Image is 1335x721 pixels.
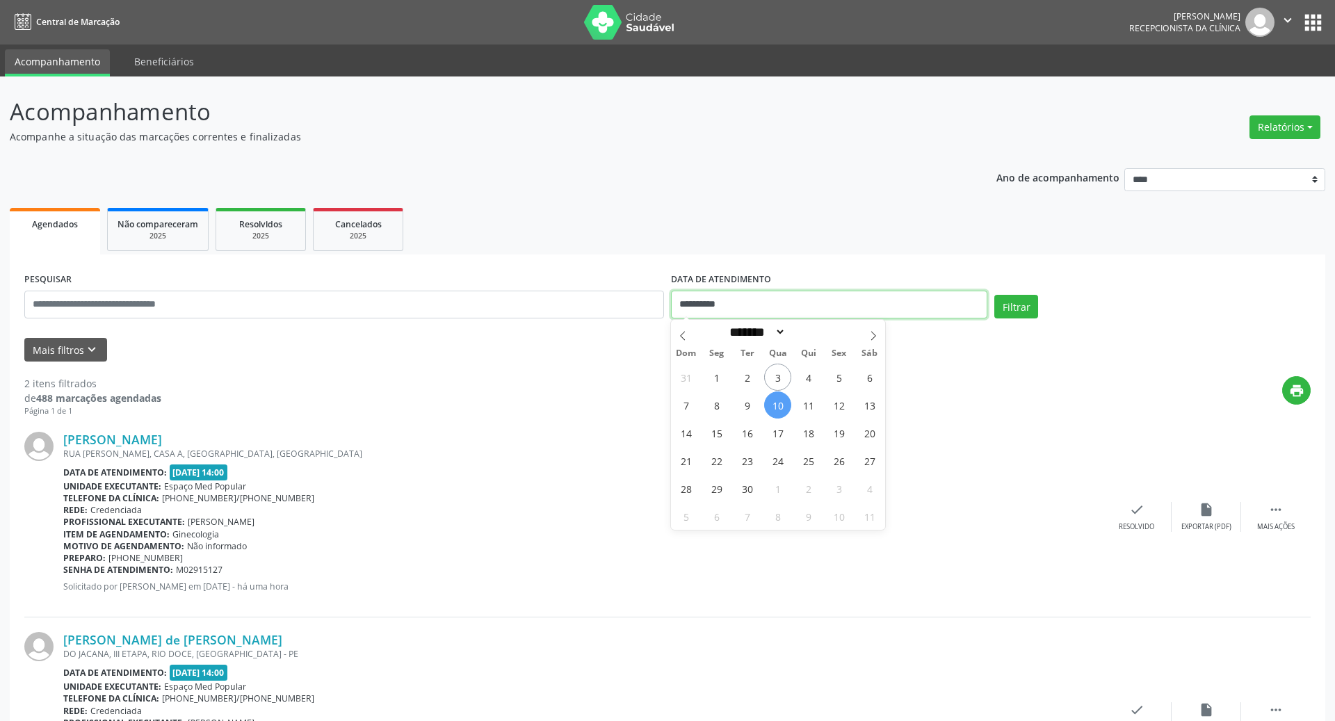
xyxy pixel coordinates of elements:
span: Setembro 5, 2025 [825,364,852,391]
div: 2 itens filtrados [24,376,161,391]
b: Motivo de agendamento: [63,540,184,552]
span: Setembro 27, 2025 [856,447,883,474]
span: Setembro 8, 2025 [703,391,730,419]
b: Senha de atendimento: [63,564,173,576]
div: Página 1 de 1 [24,405,161,417]
span: [PHONE_NUMBER]/[PHONE_NUMBER] [162,492,314,504]
div: RUA [PERSON_NAME], CASA A, [GEOGRAPHIC_DATA], [GEOGRAPHIC_DATA] [63,448,1102,460]
p: Ano de acompanhamento [996,168,1119,186]
span: Setembro 4, 2025 [795,364,822,391]
select: Month [725,325,786,339]
p: Solicitado por [PERSON_NAME] em [DATE] - há uma hora [63,581,1102,592]
span: Setembro 11, 2025 [795,391,822,419]
div: de [24,391,161,405]
input: Year [786,325,832,339]
span: Agendados [32,218,78,230]
span: Recepcionista da clínica [1129,22,1240,34]
span: Setembro 20, 2025 [856,419,883,446]
b: Preparo: [63,552,106,564]
label: DATA DE ATENDIMENTO [671,269,771,291]
span: Setembro 7, 2025 [672,391,699,419]
img: img [24,632,54,661]
span: Setembro 30, 2025 [734,475,761,502]
span: Setembro 19, 2025 [825,419,852,446]
button: apps [1301,10,1325,35]
button: Relatórios [1249,115,1320,139]
div: Resolvido [1119,522,1154,532]
span: Setembro 2, 2025 [734,364,761,391]
strong: 488 marcações agendadas [36,391,161,405]
i: check [1129,702,1144,718]
span: Cancelados [335,218,382,230]
span: Setembro 28, 2025 [672,475,699,502]
a: [PERSON_NAME] de [PERSON_NAME] [63,632,282,647]
span: Setembro 3, 2025 [764,364,791,391]
i:  [1268,702,1284,718]
b: Telefone da clínica: [63,492,159,504]
span: Outubro 9, 2025 [795,503,822,530]
span: Setembro 21, 2025 [672,447,699,474]
b: Telefone da clínica: [63,692,159,704]
b: Rede: [63,705,88,717]
span: Setembro 25, 2025 [795,447,822,474]
span: Setembro 26, 2025 [825,447,852,474]
i: keyboard_arrow_down [84,342,99,357]
span: Setembro 29, 2025 [703,475,730,502]
span: [PERSON_NAME] [188,516,254,528]
div: [PERSON_NAME] [1129,10,1240,22]
span: Dom [671,349,702,358]
span: Setembro 15, 2025 [703,419,730,446]
b: Data de atendimento: [63,667,167,679]
span: Outubro 8, 2025 [764,503,791,530]
span: Setembro 24, 2025 [764,447,791,474]
a: Acompanhamento [5,49,110,76]
div: 2025 [323,231,393,241]
label: PESQUISAR [24,269,72,291]
span: Setembro 17, 2025 [764,419,791,446]
a: Central de Marcação [10,10,120,33]
img: img [24,432,54,461]
span: Outubro 6, 2025 [703,503,730,530]
span: Setembro 1, 2025 [703,364,730,391]
span: [DATE] 14:00 [170,464,228,480]
a: [PERSON_NAME] [63,432,162,447]
span: Qua [763,349,793,358]
img: img [1245,8,1275,37]
b: Unidade executante: [63,681,161,692]
i: check [1129,502,1144,517]
span: Outubro 2, 2025 [795,475,822,502]
span: Não informado [187,540,247,552]
span: Outubro 7, 2025 [734,503,761,530]
span: Setembro 18, 2025 [795,419,822,446]
div: Exportar (PDF) [1181,522,1231,532]
button: Mais filtroskeyboard_arrow_down [24,338,107,362]
div: Mais ações [1257,522,1295,532]
span: Outubro 10, 2025 [825,503,852,530]
p: Acompanhamento [10,95,930,129]
span: Qui [793,349,824,358]
span: Outubro 4, 2025 [856,475,883,502]
div: 2025 [226,231,296,241]
span: Outubro 1, 2025 [764,475,791,502]
i: print [1289,383,1304,398]
span: Ter [732,349,763,358]
div: DO JACANA, III ETAPA, RIO DOCE, [GEOGRAPHIC_DATA] - PE [63,648,1102,660]
span: Espaço Med Popular [164,480,246,492]
span: Setembro 12, 2025 [825,391,852,419]
span: Credenciada [90,504,142,516]
b: Profissional executante: [63,516,185,528]
span: Ginecologia [172,528,219,540]
span: Outubro 11, 2025 [856,503,883,530]
span: Sex [824,349,855,358]
span: [PHONE_NUMBER]/[PHONE_NUMBER] [162,692,314,704]
span: [DATE] 14:00 [170,665,228,681]
span: Agosto 31, 2025 [672,364,699,391]
span: Setembro 9, 2025 [734,391,761,419]
b: Item de agendamento: [63,528,170,540]
b: Rede: [63,504,88,516]
i: insert_drive_file [1199,702,1214,718]
span: Não compareceram [118,218,198,230]
p: Acompanhe a situação das marcações correntes e finalizadas [10,129,930,144]
span: M02915127 [176,564,222,576]
b: Unidade executante: [63,480,161,492]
